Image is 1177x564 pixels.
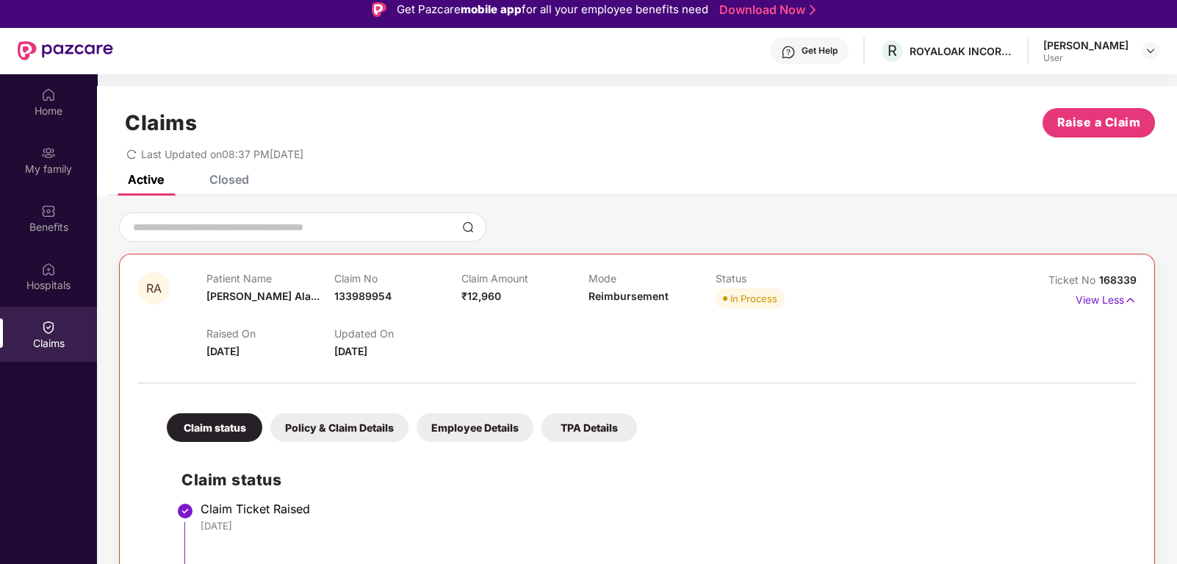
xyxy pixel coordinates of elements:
span: R [888,42,897,60]
span: Last Updated on 08:37 PM[DATE] [141,148,303,160]
span: 133989954 [334,290,392,302]
img: svg+xml;base64,PHN2ZyBpZD0iSGVscC0zMngzMiIgeG1sbnM9Imh0dHA6Ly93d3cudzMub3JnLzIwMDAvc3ZnIiB3aWR0aD... [781,45,796,60]
div: TPA Details [541,413,637,442]
span: ₹12,960 [461,290,501,302]
div: Claim status [167,413,262,442]
img: svg+xml;base64,PHN2ZyB4bWxucz0iaHR0cDovL3d3dy53My5vcmcvMjAwMC9zdmciIHdpZHRoPSIxNyIgaGVpZ2h0PSIxNy... [1124,292,1137,308]
div: Employee Details [417,413,533,442]
span: Reimbursement [588,290,669,302]
div: [DATE] [201,519,1122,532]
p: Status [716,272,843,285]
div: Get Help [802,45,838,57]
h2: Claim status [181,468,1122,492]
span: [DATE] [334,345,367,357]
div: Get Pazcare for all your employee benefits need [397,1,708,18]
strong: mobile app [461,2,522,16]
span: 168339 [1099,274,1137,286]
span: Raise a Claim [1057,113,1141,132]
p: View Less [1076,288,1137,308]
p: Updated On [334,327,461,340]
img: svg+xml;base64,PHN2ZyBpZD0iU2VhcmNoLTMyeDMyIiB4bWxucz0iaHR0cDovL3d3dy53My5vcmcvMjAwMC9zdmciIHdpZH... [462,221,474,233]
p: Patient Name [206,272,334,285]
img: Stroke [810,2,816,18]
button: Raise a Claim [1043,108,1155,138]
span: Ticket No [1048,274,1099,286]
div: Claim Ticket Raised [201,501,1122,516]
p: Raised On [206,327,334,340]
div: Active [128,172,164,187]
img: svg+xml;base64,PHN2ZyBpZD0iSG9tZSIgeG1sbnM9Imh0dHA6Ly93d3cudzMub3JnLzIwMDAvc3ZnIiB3aWR0aD0iMjAiIG... [41,88,56,102]
img: svg+xml;base64,PHN2ZyB3aWR0aD0iMjAiIGhlaWdodD0iMjAiIHZpZXdCb3g9IjAgMCAyMCAyMCIgZmlsbD0ibm9uZSIgeG... [41,146,56,160]
div: Closed [209,172,249,187]
span: [DATE] [206,345,240,357]
div: Policy & Claim Details [270,413,408,442]
span: redo [126,148,137,160]
p: Mode [588,272,716,285]
img: New Pazcare Logo [18,41,113,60]
span: [PERSON_NAME] Ala... [206,290,320,302]
img: svg+xml;base64,PHN2ZyBpZD0iQ2xhaW0iIHhtbG5zPSJodHRwOi8vd3d3LnczLm9yZy8yMDAwL3N2ZyIgd2lkdGg9IjIwIi... [41,320,56,335]
p: Claim Amount [461,272,588,285]
img: svg+xml;base64,PHN2ZyBpZD0iU3RlcC1Eb25lLTMyeDMyIiB4bWxucz0iaHR0cDovL3d3dy53My5vcmcvMjAwMC9zdmciIH... [176,502,194,520]
h1: Claims [125,110,197,135]
div: User [1043,52,1129,64]
img: svg+xml;base64,PHN2ZyBpZD0iQmVuZWZpdHMiIHhtbG5zPSJodHRwOi8vd3d3LnczLm9yZy8yMDAwL3N2ZyIgd2lkdGg9Ij... [41,204,56,218]
img: svg+xml;base64,PHN2ZyBpZD0iSG9zcGl0YWxzIiB4bWxucz0iaHR0cDovL3d3dy53My5vcmcvMjAwMC9zdmciIHdpZHRoPS... [41,262,56,276]
div: ROYALOAK INCORPORATION PRIVATE LIMITED [910,44,1012,58]
a: Download Now [719,2,811,18]
div: In Process [730,291,777,306]
p: Claim No [334,272,461,285]
span: RA [146,282,162,295]
img: Logo [372,2,386,17]
div: [PERSON_NAME] [1043,38,1129,52]
img: svg+xml;base64,PHN2ZyBpZD0iRHJvcGRvd24tMzJ4MzIiIHhtbG5zPSJodHRwOi8vd3d3LnczLm9yZy8yMDAwL3N2ZyIgd2... [1145,45,1156,57]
